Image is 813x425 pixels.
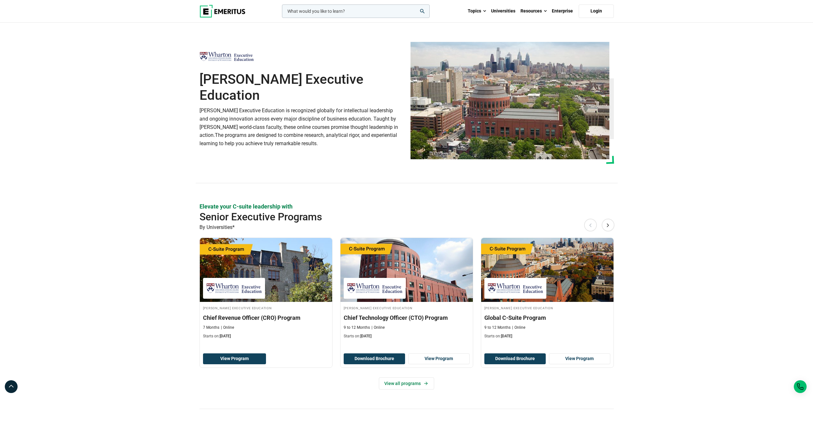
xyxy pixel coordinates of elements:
[584,219,597,232] button: Previous
[344,325,370,330] p: 9 to 12 Months
[347,281,403,295] img: Wharton Executive Education
[481,238,614,342] a: Leadership Course by Wharton Executive Education - September 24, 2025 Wharton Executive Education...
[484,314,610,322] h3: Global C-Suite Program
[199,210,572,223] h2: Senior Executive Programs
[340,238,473,302] img: Chief Technology Officer (CTO) Program | Online Technology Course
[200,238,332,302] img: Chief Revenue Officer (CRO) Program | Online Business Management Course
[344,353,405,364] button: Download Brochure
[220,334,231,338] span: [DATE]
[344,305,470,311] h4: [PERSON_NAME] Executive Education
[379,377,434,390] a: View all programs
[203,314,329,322] h3: Chief Revenue Officer (CRO) Program
[203,305,329,311] h4: [PERSON_NAME] Executive Education
[512,325,525,330] p: Online
[371,325,385,330] p: Online
[501,334,512,338] span: [DATE]
[602,219,614,232] button: Next
[579,4,614,18] a: Login
[410,42,609,159] img: Wharton Executive Education
[221,325,234,330] p: Online
[199,50,254,63] img: Wharton Executive Education
[484,334,610,339] p: Starts on:
[203,353,266,364] a: View Program
[206,281,262,295] img: Wharton Executive Education
[203,325,219,330] p: 7 Months
[549,353,610,364] a: View Program
[481,238,614,302] img: Global C-Suite Program | Online Leadership Course
[199,202,614,210] p: Elevate your C-suite leadership with
[199,106,403,147] p: [PERSON_NAME] Executive Education is recognized globally for intellectual leadership and ongoing ...
[282,4,430,18] input: woocommerce-product-search-field-0
[360,334,371,338] span: [DATE]
[200,238,332,342] a: Business Management Course by Wharton Executive Education - September 17, 2025 Wharton Executive ...
[199,71,403,104] h1: [PERSON_NAME] Executive Education
[203,334,329,339] p: Starts on:
[488,281,543,295] img: Wharton Executive Education
[199,223,614,232] p: By Universities*
[484,353,546,364] button: Download Brochure
[340,238,473,342] a: Technology Course by Wharton Executive Education - September 18, 2025 Wharton Executive Education...
[344,334,470,339] p: Starts on:
[408,353,470,364] a: View Program
[484,305,610,311] h4: [PERSON_NAME] Executive Education
[344,314,470,322] h3: Chief Technology Officer (CTO) Program
[484,325,511,330] p: 9 to 12 Months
